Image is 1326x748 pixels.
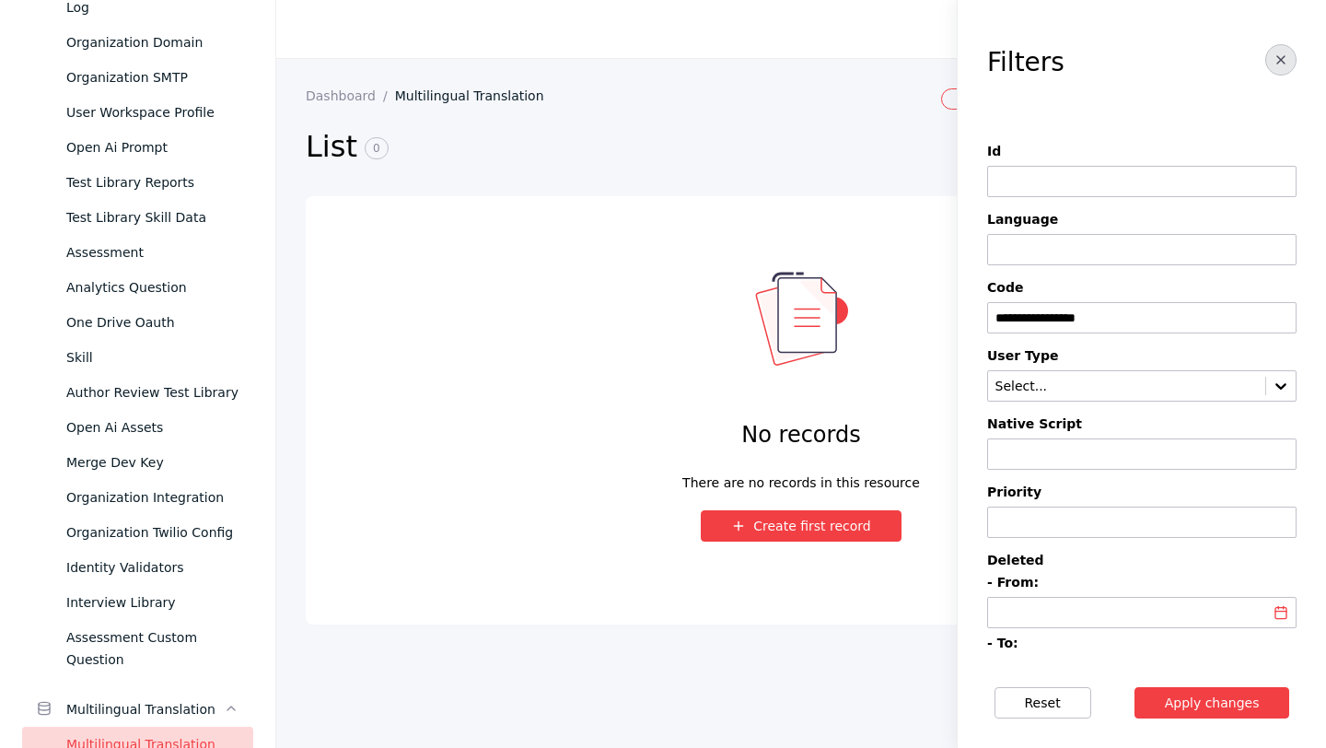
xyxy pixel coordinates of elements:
[66,591,238,614] div: Interview Library
[365,137,389,159] span: 0
[994,687,1091,719] button: Reset
[987,416,1297,431] label: Native Script
[66,31,238,53] div: Organization Domain
[22,305,253,340] a: One Drive Oauth
[66,311,238,333] div: One Drive Oauth
[66,626,238,671] div: Assessment Custom Question
[701,510,901,542] button: Create first record
[22,585,253,620] a: Interview Library
[987,348,1297,363] label: User Type
[22,60,253,95] a: Organization SMTP
[66,346,238,368] div: Skill
[66,486,238,508] div: Organization Integration
[22,95,253,130] a: User Workspace Profile
[306,88,395,103] a: Dashboard
[66,136,238,158] div: Open Ai Prompt
[66,698,224,720] div: Multilingual Translation
[22,410,253,445] a: Open Ai Assets
[22,340,253,375] a: Skill
[66,276,238,298] div: Analytics Question
[22,480,253,515] a: Organization Integration
[66,381,238,403] div: Author Review Test Library
[22,25,253,60] a: Organization Domain
[987,280,1297,295] label: Code
[682,472,920,481] div: There are no records in this resource
[66,66,238,88] div: Organization SMTP
[987,48,1064,77] h3: Filters
[987,636,1297,650] label: - To:
[66,171,238,193] div: Test Library Reports
[22,165,253,200] a: Test Library Reports
[987,144,1297,158] label: Id
[22,270,253,305] a: Analytics Question
[22,515,253,550] a: Organization Twilio Config
[22,235,253,270] a: Assessment
[22,445,253,480] a: Merge Dev Key
[987,485,1297,499] label: Priority
[66,101,238,123] div: User Workspace Profile
[66,241,238,263] div: Assessment
[1134,687,1290,719] button: Apply changes
[22,620,253,677] a: Assessment Custom Question
[22,550,253,585] a: Identity Validators
[66,206,238,228] div: Test Library Skill Data
[22,200,253,235] a: Test Library Skill Data
[66,556,238,579] div: Identity Validators
[941,88,1113,110] a: Employer CSV Import
[987,575,1297,590] label: - From:
[66,451,238,473] div: Merge Dev Key
[66,416,238,438] div: Open Ai Assets
[22,375,253,410] a: Author Review Test Library
[22,130,253,165] a: Open Ai Prompt
[66,521,238,543] div: Organization Twilio Config
[306,128,988,167] h2: List
[987,212,1297,227] label: Language
[987,553,1297,567] label: Deleted
[395,88,559,103] a: Multilingual Translation
[741,420,860,450] h4: No records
